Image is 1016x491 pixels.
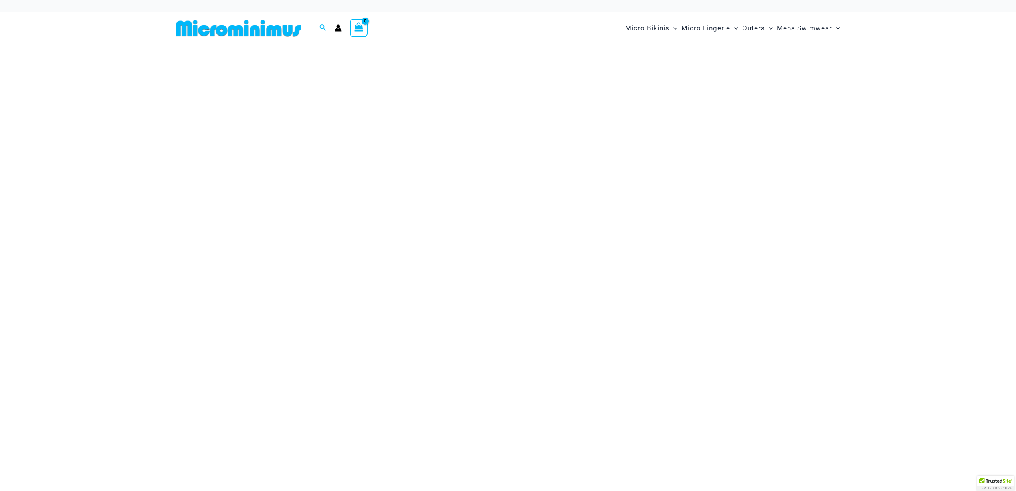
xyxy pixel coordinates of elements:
[730,18,738,38] span: Menu Toggle
[669,18,677,38] span: Menu Toggle
[622,15,844,42] nav: Site Navigation
[679,16,740,40] a: Micro LingerieMenu ToggleMenu Toggle
[335,24,342,32] a: Account icon link
[777,18,832,38] span: Mens Swimwear
[623,16,679,40] a: Micro BikinisMenu ToggleMenu Toggle
[977,476,1014,491] div: TrustedSite Certified
[742,18,765,38] span: Outers
[350,19,368,37] a: View Shopping Cart, empty
[775,16,842,40] a: Mens SwimwearMenu ToggleMenu Toggle
[173,19,304,37] img: MM SHOP LOGO FLAT
[681,18,730,38] span: Micro Lingerie
[319,23,327,33] a: Search icon link
[625,18,669,38] span: Micro Bikinis
[832,18,840,38] span: Menu Toggle
[740,16,775,40] a: OutersMenu ToggleMenu Toggle
[765,18,773,38] span: Menu Toggle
